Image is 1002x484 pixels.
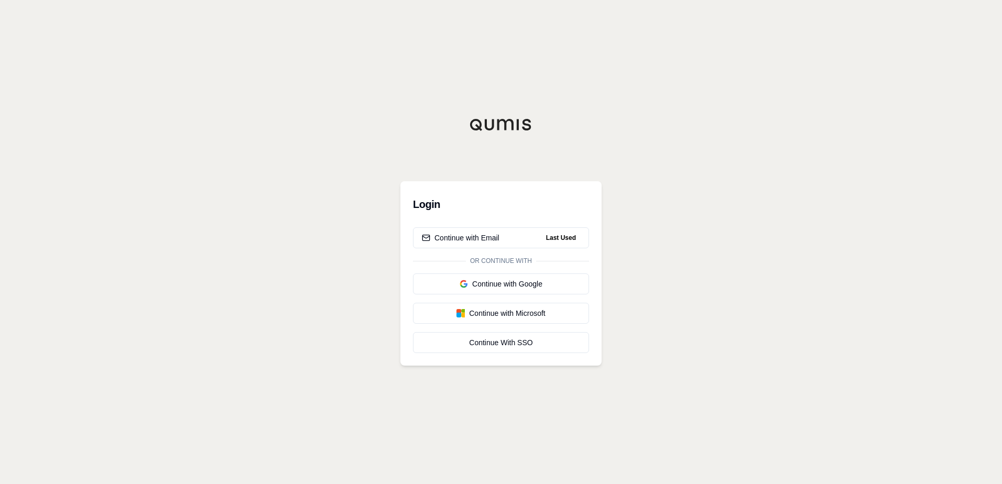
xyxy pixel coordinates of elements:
button: Continue with EmailLast Used [413,227,589,248]
div: Continue With SSO [422,337,580,348]
button: Continue with Microsoft [413,303,589,324]
div: Continue with Microsoft [422,308,580,318]
button: Continue with Google [413,273,589,294]
h3: Login [413,194,589,215]
span: Last Used [542,232,580,244]
div: Continue with Email [422,233,499,243]
div: Continue with Google [422,279,580,289]
span: Or continue with [466,257,536,265]
img: Qumis [470,118,532,131]
a: Continue With SSO [413,332,589,353]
